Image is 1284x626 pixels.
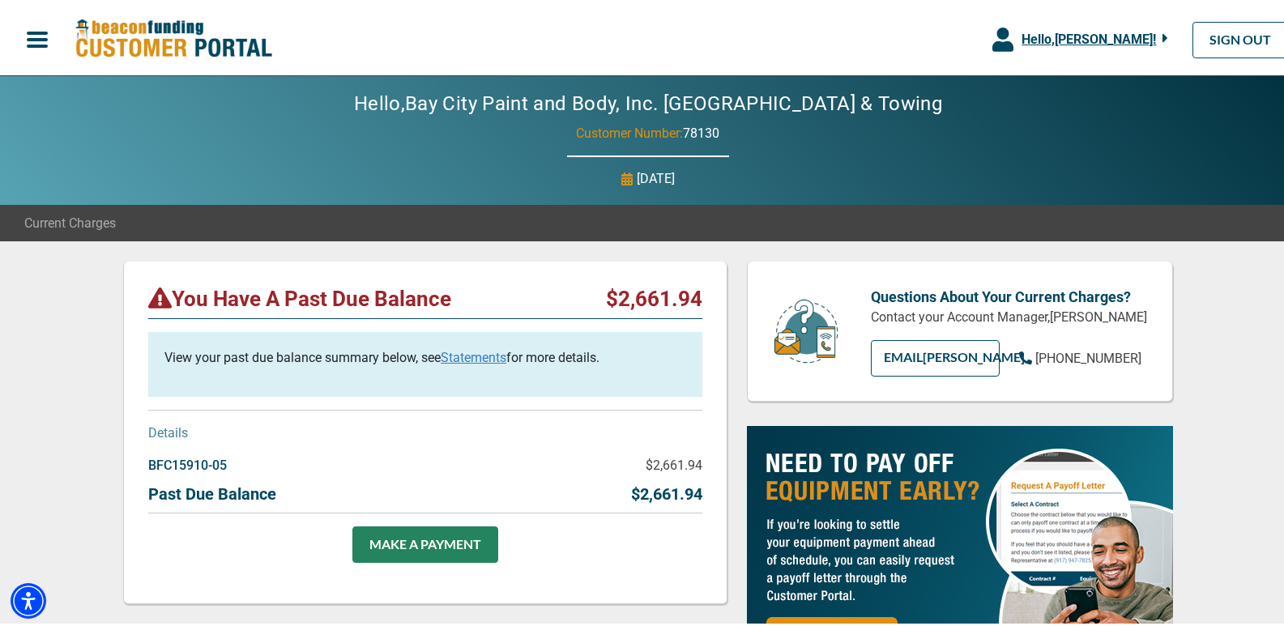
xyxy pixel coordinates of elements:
[637,166,675,185] p: [DATE]
[871,283,1148,304] p: Questions About Your Current Charges?
[646,453,702,472] p: $2,661.94
[631,479,702,503] p: $2,661.94
[148,453,227,472] p: BFC15910-05
[1035,347,1141,363] span: [PHONE_NUMBER]
[1019,346,1141,365] a: [PHONE_NUMBER]
[352,523,498,560] a: MAKE A PAYMENT
[11,580,46,615] div: Accessibility Menu
[871,304,1148,324] p: Contact your Account Manager, [PERSON_NAME]
[148,420,702,440] p: Details
[305,89,991,113] h2: Hello, Bay City Paint and Body, Inc. [GEOGRAPHIC_DATA] & Towing
[1022,28,1156,44] span: Hello, [PERSON_NAME] !
[606,283,702,309] p: $2,661.94
[684,122,720,138] span: 78130
[148,479,276,503] p: Past Due Balance
[75,15,272,57] img: Beacon Funding Customer Portal Logo
[148,283,451,309] p: You Have A Past Due Balance
[770,295,842,362] img: customer-service.png
[24,211,116,230] span: Current Charges
[577,122,684,138] span: Customer Number:
[441,347,506,362] a: Statements
[164,345,686,364] p: View your past due balance summary below, see for more details.
[871,337,1000,373] a: EMAIL[PERSON_NAME]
